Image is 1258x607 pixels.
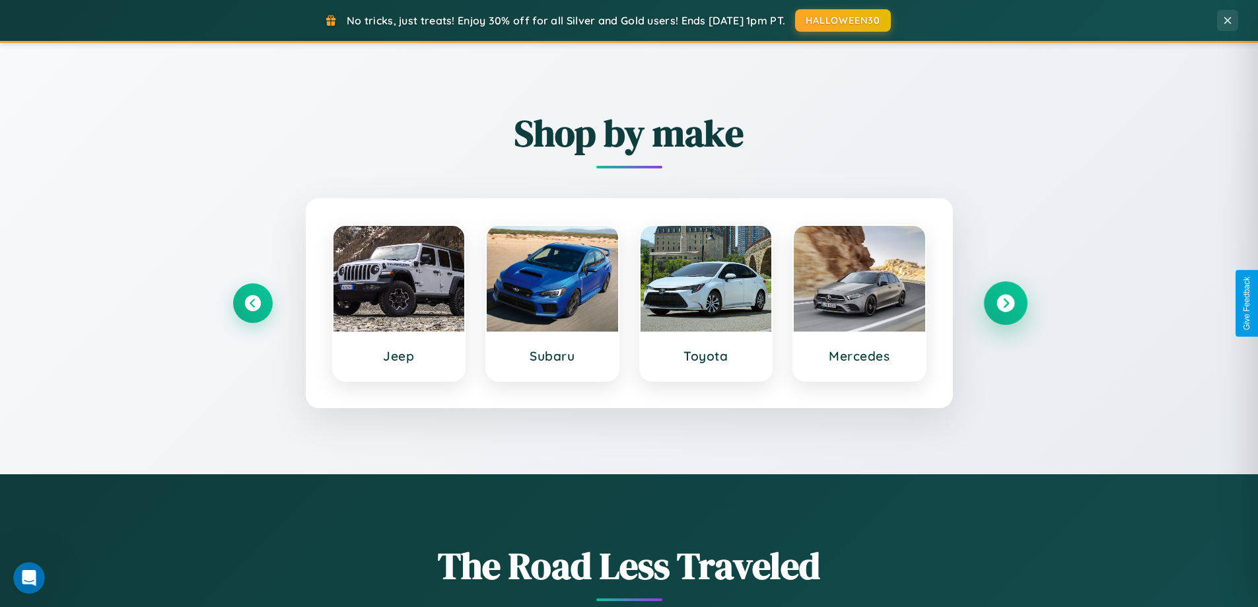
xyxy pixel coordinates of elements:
[233,540,1026,591] h1: The Road Less Traveled
[654,348,759,364] h3: Toyota
[233,108,1026,159] h2: Shop by make
[13,562,45,594] iframe: Intercom live chat
[347,348,452,364] h3: Jeep
[500,348,605,364] h3: Subaru
[795,9,891,32] button: HALLOWEEN30
[1242,277,1251,330] div: Give Feedback
[807,348,912,364] h3: Mercedes
[347,14,785,27] span: No tricks, just treats! Enjoy 30% off for all Silver and Gold users! Ends [DATE] 1pm PT.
